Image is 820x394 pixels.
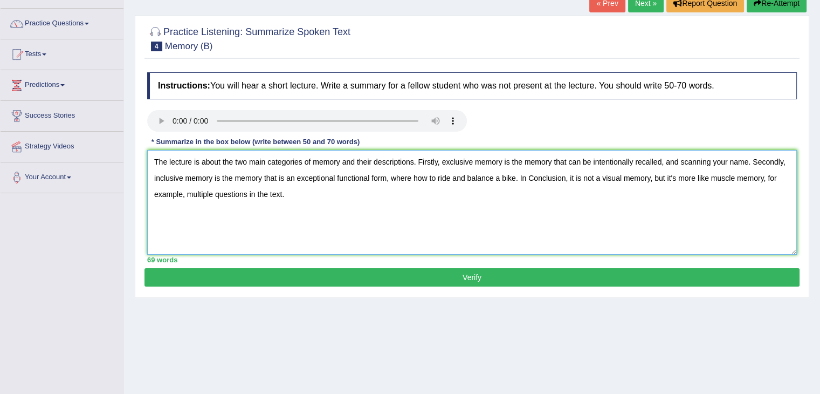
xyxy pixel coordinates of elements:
[151,42,162,51] span: 4
[165,41,213,51] small: Memory (B)
[147,72,797,99] h4: You will hear a short lecture. Write a summary for a fellow student who was not present at the le...
[1,9,123,36] a: Practice Questions
[1,39,123,66] a: Tests
[1,101,123,128] a: Success Stories
[144,268,800,287] button: Verify
[1,70,123,97] a: Predictions
[1,162,123,189] a: Your Account
[147,24,350,51] h2: Practice Listening: Summarize Spoken Text
[1,132,123,159] a: Strategy Videos
[147,137,364,147] div: * Summarize in the box below (write between 50 and 70 words)
[147,255,797,265] div: 69 words
[158,81,210,90] b: Instructions:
